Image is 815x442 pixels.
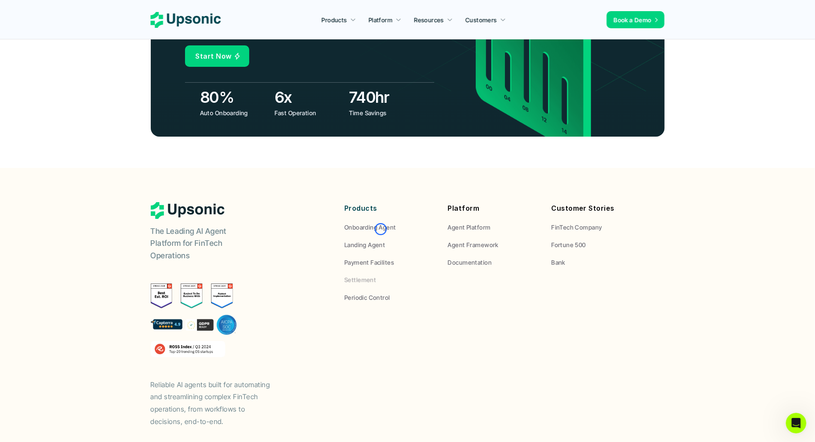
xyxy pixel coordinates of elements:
span: Agent Framework [448,241,499,248]
span: Start Now [196,52,232,60]
h3: 80% [200,87,270,108]
a: Book a Demo [607,11,665,28]
span: Payment Facilites [344,259,394,266]
p: Reliable AI agents built for automating and streamlining complex FinTech operations, from workflo... [151,379,279,428]
p: Customers [466,15,497,24]
span: Bank [551,259,565,266]
a: Settlement [344,275,435,284]
p: Products [344,202,435,215]
iframe: Intercom live chat [786,413,806,433]
span: Fortune 500 [551,241,586,248]
a: Payment Facilites [344,258,435,267]
h3: 6x [275,87,345,108]
p: The Leading AI Agent Platform for FinTech Operations [151,225,258,262]
span: Landing Agent [344,241,385,248]
p: Auto Onboarding [200,108,268,117]
a: Periodic Control [344,293,435,302]
a: Documentation [448,258,539,267]
a: Products [316,12,361,27]
span: Documentation [448,259,492,266]
a: Landing Agent [344,240,435,249]
span: Settlement [344,276,376,284]
p: Platform [448,202,539,215]
p: Platform [368,15,392,24]
span: Agent Platform [448,224,491,231]
span: FinTech Company [551,224,602,231]
span: Onboarding Agent [344,224,396,231]
span: Periodic Control [344,294,390,301]
a: Onboarding Agent [344,223,435,232]
span: Book a Demo [614,16,652,24]
p: Customer Stories [551,202,642,215]
p: Products [322,15,347,24]
p: Time Savings [349,108,417,117]
p: Resources [414,15,444,24]
p: Fast Operation [275,108,343,117]
h3: 740hr [349,87,419,108]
